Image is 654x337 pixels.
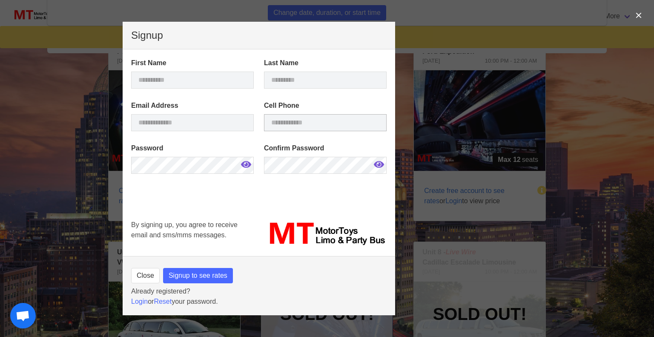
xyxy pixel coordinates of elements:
[131,186,261,250] iframe: reCAPTCHA
[264,220,387,248] img: MT_logo_name.png
[131,297,387,307] p: or your password.
[131,268,160,283] button: Close
[169,271,227,281] span: Signup to see rates
[131,298,148,305] a: Login
[163,268,233,283] button: Signup to see rates
[131,101,254,111] label: Email Address
[264,143,387,153] label: Confirm Password
[126,215,259,253] div: By signing up, you agree to receive email and sms/mms messages.
[264,58,387,68] label: Last Name
[264,101,387,111] label: Cell Phone
[131,143,254,153] label: Password
[131,58,254,68] label: First Name
[154,298,172,305] a: Reset
[131,30,387,40] p: Signup
[10,303,36,328] a: Open chat
[131,286,387,297] p: Already registered?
